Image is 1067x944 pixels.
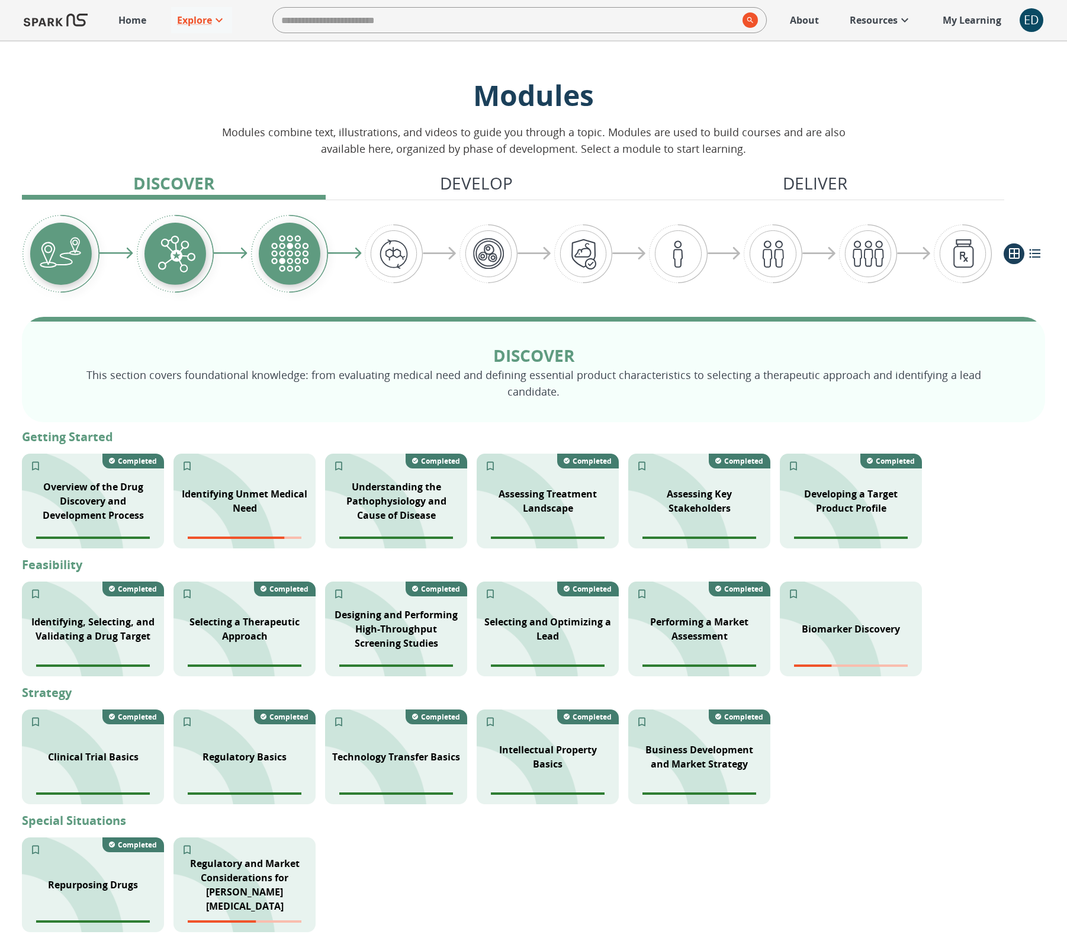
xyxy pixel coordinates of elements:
[30,588,41,600] svg: Add to My Learning
[794,664,908,667] span: Module completion progress of user
[24,6,88,34] img: Logo of SPARK at Stanford
[708,247,741,261] img: arrow-right
[36,664,150,667] span: Module completion progress of user
[794,537,908,539] span: Module completion progress of user
[850,13,898,27] p: Resources
[118,13,146,27] p: Home
[181,716,193,728] svg: Add to My Learning
[173,582,316,676] div: Spark NS branding pattern
[118,712,157,722] p: Completed
[780,454,922,548] div: SPARK NS branding pattern
[22,556,1045,574] p: Feasibility
[181,588,193,600] svg: Add to My Learning
[36,792,150,795] span: Module completion progress of user
[325,709,467,804] div: SPARK NS branding pattern
[181,487,308,515] p: Identifying Unmet Medical Need
[22,428,1045,446] p: Getting Started
[421,712,460,722] p: Completed
[188,537,301,539] span: Module completion progress of user
[628,454,770,548] div: SPARK NS branding pattern
[635,743,763,771] p: Business Development and Market Strategy
[29,615,157,643] p: Identifying, Selecting, and Validating a Drug Target
[844,7,918,33] a: Resources
[118,456,157,466] p: Completed
[491,664,605,667] span: Module completion progress of user
[491,537,605,539] span: Module completion progress of user
[421,456,460,466] p: Completed
[937,7,1008,33] a: My Learning
[484,743,612,771] p: Intellectual Property Basics
[173,709,316,804] div: SPARK NS branding pattern
[484,716,496,728] svg: Add to My Learning
[642,792,756,795] span: Module completion progress of user
[784,7,825,33] a: About
[173,454,316,548] div: SPARK NS branding pattern
[181,615,308,643] p: Selecting a Therapeutic Approach
[636,460,648,472] svg: Add to My Learning
[1004,243,1024,264] button: grid view
[484,615,612,643] p: Selecting and Optimizing a Lead
[22,214,992,293] div: Graphic showing the progression through the Discover, Develop, and Deliver pipeline, highlighting...
[790,13,819,27] p: About
[333,588,345,600] svg: Add to My Learning
[201,76,866,114] p: Modules
[113,7,152,33] a: Home
[181,844,193,856] svg: Add to My Learning
[724,456,763,466] p: Completed
[173,837,316,932] div: SPARK NS branding pattern
[724,584,763,594] p: Completed
[332,750,460,764] p: Technology Transfer Basics
[573,584,612,594] p: Completed
[897,247,931,261] img: arrow-right
[421,584,460,594] p: Completed
[573,712,612,722] p: Completed
[636,588,648,600] svg: Add to My Learning
[484,460,496,472] svg: Add to My Learning
[484,487,612,515] p: Assessing Treatment Landscape
[188,664,301,667] span: Module completion progress of user
[328,248,362,259] img: arrow-right
[780,582,922,676] div: SPARK NS branding pattern
[60,344,1007,367] p: Discover
[477,709,619,804] div: SPARK NS branding pattern
[201,124,866,157] p: Modules combine text, illustrations, and videos to guide you through a topic. Modules are used to...
[48,878,138,892] p: Repurposing Drugs
[214,248,248,259] img: arrow-right
[423,247,457,261] img: arrow-right
[269,584,308,594] p: Completed
[36,920,150,923] span: Module completion progress of user
[30,460,41,472] svg: Add to My Learning
[36,537,150,539] span: Module completion progress of user
[22,812,1045,830] p: Special Situations
[876,456,915,466] p: Completed
[1024,243,1045,264] button: list view
[628,709,770,804] div: SPARK NS branding pattern
[642,537,756,539] span: Module completion progress of user
[518,247,551,261] img: arrow-right
[635,487,763,515] p: Assessing Key Stakeholders
[181,460,193,472] svg: Add to My Learning
[203,750,287,764] p: Regulatory Basics
[30,844,41,856] svg: Add to My Learning
[339,537,453,539] span: Module completion progress of user
[636,716,648,728] svg: Add to My Learning
[325,582,467,676] div: SPARK NS branding pattern
[802,247,836,261] img: arrow-right
[788,460,799,472] svg: Add to My Learning
[188,920,301,923] span: Module completion progress of user
[30,716,41,728] svg: Add to My Learning
[787,487,915,515] p: Developing a Target Product Profile
[333,460,345,472] svg: Add to My Learning
[612,247,646,261] img: arrow-right
[133,171,214,195] p: Discover
[181,856,308,913] p: Regulatory and Market Considerations for [PERSON_NAME][MEDICAL_DATA]
[788,588,799,600] svg: Add to My Learning
[22,582,164,676] div: Dart hitting bullseye
[943,13,1001,27] p: My Learning
[642,664,756,667] span: Module completion progress of user
[269,712,308,722] p: Completed
[1020,8,1043,32] button: account of current user
[118,840,157,850] p: Completed
[783,171,847,195] p: Deliver
[188,792,301,795] span: Module completion progress of user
